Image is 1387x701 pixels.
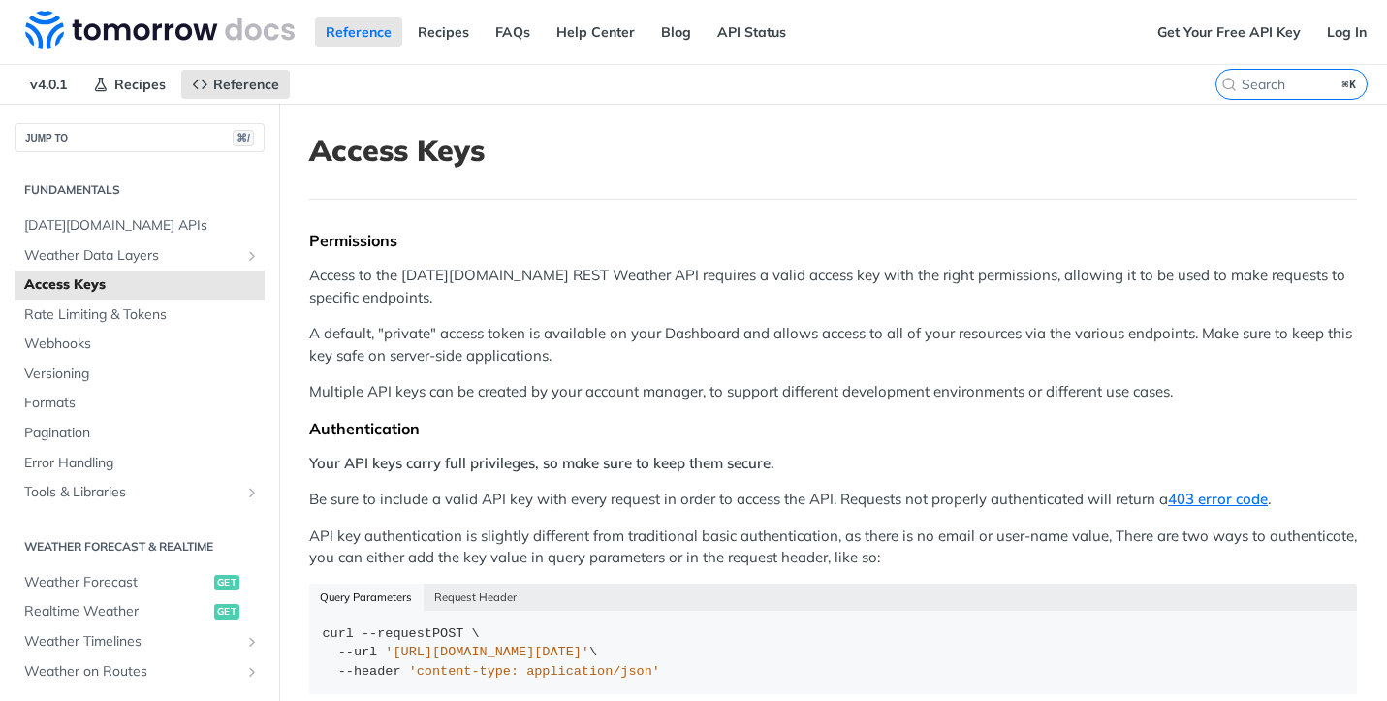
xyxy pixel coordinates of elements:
[25,11,295,49] img: Tomorrow.io Weather API Docs
[309,265,1357,308] p: Access to the [DATE][DOMAIN_NAME] REST Weather API requires a valid access key with the right per...
[233,130,254,146] span: ⌘/
[213,76,279,93] span: Reference
[15,181,265,199] h2: Fundamentals
[323,626,354,641] span: curl
[24,394,260,413] span: Formats
[24,246,239,266] span: Weather Data Layers
[707,17,797,47] a: API Status
[385,645,589,659] span: '[URL][DOMAIN_NAME][DATE]'
[15,123,265,152] button: JUMP TO⌘/
[24,216,260,236] span: [DATE][DOMAIN_NAME] APIs
[309,231,1357,250] div: Permissions
[15,538,265,556] h2: Weather Forecast & realtime
[309,526,1357,569] p: API key authentication is slightly different from traditional basic authentication, as there is n...
[15,568,265,597] a: Weather Forecastget
[15,301,265,330] a: Rate Limiting & Tokens
[309,381,1357,403] p: Multiple API keys can be created by your account manager, to support different development enviro...
[15,419,265,448] a: Pagination
[309,323,1357,366] p: A default, "private" access token is available on your Dashboard and allows access to all of your...
[1221,77,1237,92] svg: Search
[15,627,265,656] a: Weather TimelinesShow subpages for Weather Timelines
[19,70,78,99] span: v4.0.1
[1338,75,1362,94] kbd: ⌘K
[15,657,265,686] a: Weather on RoutesShow subpages for Weather on Routes
[338,645,378,659] span: --url
[1168,490,1268,508] a: 403 error code
[24,305,260,325] span: Rate Limiting & Tokens
[24,454,260,473] span: Error Handling
[409,664,660,679] span: 'content-type: application/json'
[181,70,290,99] a: Reference
[15,241,265,271] a: Weather Data LayersShow subpages for Weather Data Layers
[309,133,1357,168] h1: Access Keys
[15,211,265,240] a: [DATE][DOMAIN_NAME] APIs
[244,634,260,650] button: Show subpages for Weather Timelines
[244,485,260,500] button: Show subpages for Tools & Libraries
[24,632,239,652] span: Weather Timelines
[82,70,176,99] a: Recipes
[24,662,239,682] span: Weather on Routes
[15,330,265,359] a: Webhooks
[24,424,260,443] span: Pagination
[15,360,265,389] a: Versioning
[24,602,209,621] span: Realtime Weather
[323,624,1344,682] div: POST \ \
[244,248,260,264] button: Show subpages for Weather Data Layers
[315,17,402,47] a: Reference
[15,449,265,478] a: Error Handling
[362,626,432,641] span: --request
[650,17,702,47] a: Blog
[24,275,260,295] span: Access Keys
[309,454,774,472] strong: Your API keys carry full privileges, so make sure to keep them secure.
[214,604,239,620] span: get
[114,76,166,93] span: Recipes
[309,419,1357,438] div: Authentication
[24,365,260,384] span: Versioning
[407,17,480,47] a: Recipes
[485,17,541,47] a: FAQs
[15,389,265,418] a: Formats
[424,584,528,611] button: Request Header
[546,17,646,47] a: Help Center
[338,664,401,679] span: --header
[24,483,239,502] span: Tools & Libraries
[24,335,260,354] span: Webhooks
[214,575,239,590] span: get
[1316,17,1377,47] a: Log In
[1147,17,1311,47] a: Get Your Free API Key
[15,597,265,626] a: Realtime Weatherget
[15,271,265,300] a: Access Keys
[309,489,1357,511] p: Be sure to include a valid API key with every request in order to access the API. Requests not pr...
[24,573,209,592] span: Weather Forecast
[244,664,260,680] button: Show subpages for Weather on Routes
[15,478,265,507] a: Tools & LibrariesShow subpages for Tools & Libraries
